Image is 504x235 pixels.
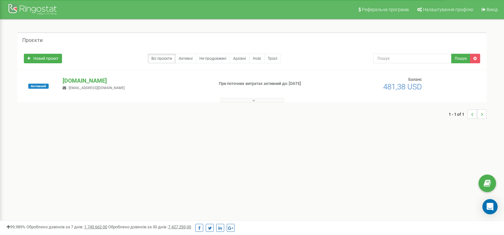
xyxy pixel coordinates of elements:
span: 1 - 1 of 1 [449,109,467,119]
span: Оброблено дзвінків за 30 днів : [108,225,191,229]
span: [EMAIL_ADDRESS][DOMAIN_NAME] [69,86,125,90]
a: Новий проєкт [24,54,62,63]
a: Активні [175,54,196,63]
button: Пошук [451,54,470,63]
u: 7 427 293,00 [168,225,191,229]
span: Налаштування профілю [423,7,473,12]
span: 481,38 USD [383,82,422,91]
u: 1 745 662,00 [84,225,107,229]
a: Нові [249,54,265,63]
h5: Проєкти [22,38,43,43]
span: 99,989% [6,225,25,229]
span: Баланс [408,77,422,82]
a: Не продовжені [196,54,230,63]
a: Тріал [264,54,281,63]
a: Архівні [230,54,250,63]
input: Пошук [373,54,452,63]
p: При поточних витратах активний до: [DATE] [219,81,326,87]
span: Вихід [487,7,498,12]
div: Open Intercom Messenger [482,199,498,214]
span: Активний [28,84,49,89]
nav: ... [449,103,487,125]
span: Оброблено дзвінків за 7 днів : [26,225,107,229]
span: Реферальна програма [362,7,409,12]
p: [DOMAIN_NAME] [63,77,208,85]
a: Всі проєкти [148,54,176,63]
